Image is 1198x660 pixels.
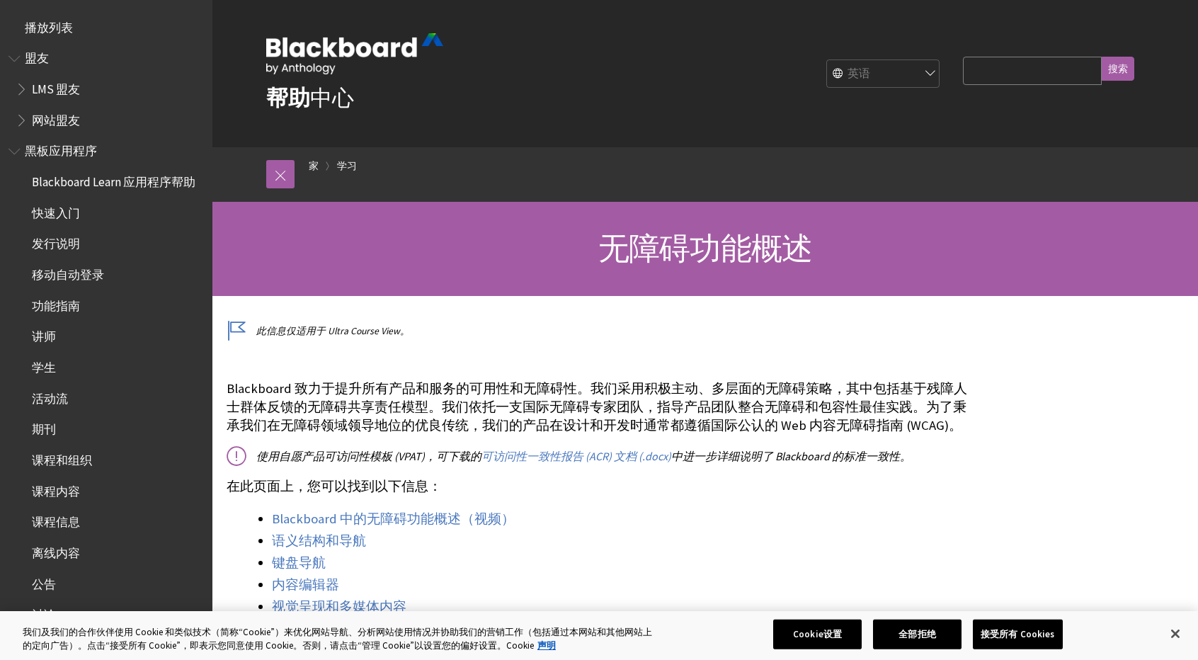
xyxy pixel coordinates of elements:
[1102,57,1134,81] input: 搜索
[310,84,354,112] font: 中心
[266,84,354,112] a: 帮助中心
[793,628,842,640] font: Cookie设置
[309,157,319,175] a: 家
[256,449,481,463] font: 使用自愿产品可访问性模板 (VPAT)，可下载的
[272,554,326,571] a: 键盘导航
[481,449,671,464] a: 可访问性一致性报告 (ACR) 文档 (.docx)
[32,545,80,561] font: 离线内容
[272,576,339,593] font: 内容编辑器
[272,598,406,615] font: 视觉呈现和多媒体内容
[337,159,357,172] font: 学习
[272,533,366,549] font: 语义结构和导航
[32,205,80,221] font: 快速入门
[773,620,862,649] button: Cookie设置
[827,60,940,89] select: 网站语言选择器
[32,514,80,530] font: 课程信息
[32,298,80,314] font: 功能指南
[32,391,68,406] font: 活动流
[873,620,962,649] button: 全部拒绝
[32,484,80,499] font: 课程内容
[272,598,406,615] a: 视觉呈现和多媒体内容
[537,639,556,652] a: 有关您的隐私的更多信息，在新标签页中打开
[337,157,357,175] a: 学习
[1160,618,1191,649] button: 关闭
[25,20,73,35] font: 播放列表
[272,511,515,528] a: Blackboard 中的无障碍功能概述（视频）
[537,639,556,652] font: 声明
[272,554,326,571] font: 键盘导航
[8,47,204,132] nav: 选集盟友帮助的书籍大纲
[256,325,410,337] font: 此信息仅适用于 Ultra Course View。
[981,628,1055,640] font: 接受所有 Cookies
[32,236,80,251] font: 发行说明
[309,159,319,172] font: 家
[32,607,56,622] font: 讨论
[32,360,56,375] font: 学生
[598,229,812,268] font: 无障碍功能概述
[32,576,56,592] font: 公告
[272,511,515,527] font: Blackboard 中的无障碍功能概述（视频）
[32,81,80,97] font: LMS 盟友
[973,620,1063,649] button: 接受所有 Cookies
[32,113,80,128] font: 网站盟友
[898,628,936,640] font: 全部拒绝
[272,576,339,593] a: 内容编辑器
[671,449,911,463] font: 中进一步详细说明了 Blackboard 的标准一致性。
[481,449,671,463] font: 可访问性一致性报告 (ACR) 文档 (.docx)
[32,421,56,437] font: 期刊
[32,453,92,468] font: 课程和组织
[266,33,443,74] img: Anthology 的 Blackboard
[32,267,104,283] font: 移动自动登录
[32,174,195,190] font: Blackboard Learn 应用程序帮助
[25,50,49,66] font: 盟友
[23,626,652,652] font: 我们及我们的合作伙伴使用 Cookie 和类似技术（简称“Cookie”）来优化网站导航、分析网站使用情况并协助我们的营销工作（包括通过本网站和其他网站上的定向广告）。点击“接受所有 Cooki...
[25,143,97,159] font: 黑板应用程序
[272,533,366,550] a: 语义结构和导航
[227,380,967,433] font: Blackboard 致力于提升所有产品和服务的可用性和无障碍性。我们采用积极主动、多层面的无障碍策略，其中包括基于残障人士群体反馈的无障碍共享责任模型。我们依托一支国际无障碍专家团队，指导产品...
[266,84,310,112] font: 帮助
[227,478,442,494] font: 在此页面上，您可以找到以下信息：
[32,329,56,344] font: 讲师
[8,16,204,40] nav: 播放列表的书籍大纲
